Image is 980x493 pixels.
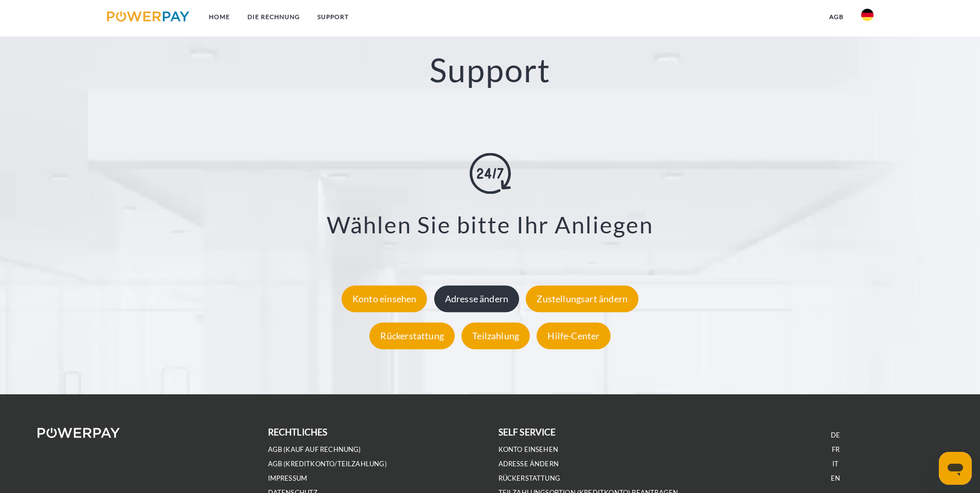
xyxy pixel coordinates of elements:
a: AGB (Kauf auf Rechnung) [268,445,361,454]
a: Konto einsehen [339,293,430,304]
a: FR [832,445,840,454]
div: Konto einsehen [342,285,427,312]
iframe: Schaltfläche zum Öffnen des Messaging-Fensters [939,452,972,485]
a: Zustellungsart ändern [523,293,641,304]
div: Zustellungsart ändern [526,285,638,312]
a: EN [831,474,840,483]
div: Hilfe-Center [537,322,610,349]
div: Teilzahlung [461,322,530,349]
a: Home [200,8,239,26]
a: IT [832,460,839,468]
img: de [861,9,874,21]
img: logo-powerpay.svg [107,11,190,22]
a: Rückerstattung [367,330,457,341]
h2: Support [49,50,931,90]
a: DE [831,431,840,440]
a: DIE RECHNUNG [239,8,309,26]
a: Hilfe-Center [534,330,613,341]
a: Adresse ändern [498,460,559,468]
img: logo-powerpay-white.svg [38,428,120,438]
a: AGB (Kreditkonto/Teilzahlung) [268,460,387,468]
a: IMPRESSUM [268,474,308,483]
div: Adresse ändern [434,285,520,312]
a: Teilzahlung [459,330,532,341]
div: Rückerstattung [369,322,455,349]
b: rechtliches [268,427,328,437]
img: online-shopping.svg [470,153,511,194]
a: Rückerstattung [498,474,561,483]
a: SUPPORT [309,8,358,26]
a: agb [821,8,852,26]
b: self service [498,427,556,437]
h3: Wählen Sie bitte Ihr Anliegen [62,211,918,240]
a: Konto einsehen [498,445,559,454]
a: Adresse ändern [432,293,522,304]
